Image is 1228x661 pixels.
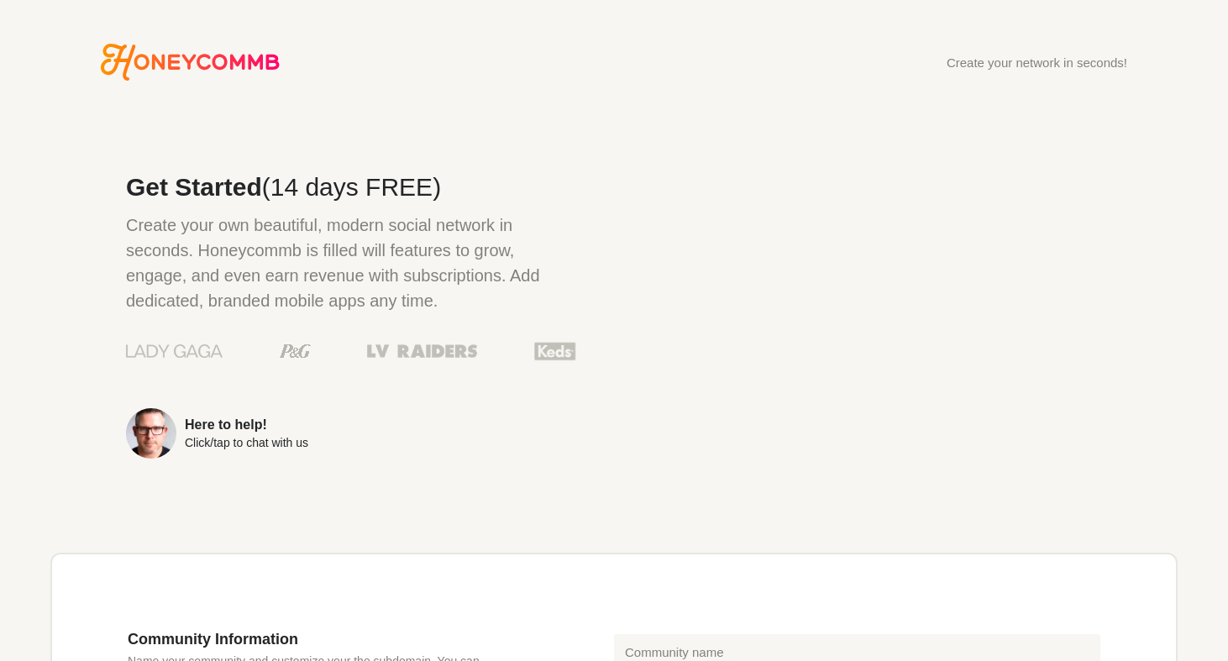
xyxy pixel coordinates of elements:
[101,44,280,81] svg: Honeycommb
[947,56,1127,69] div: Create your network in seconds!
[126,408,576,459] a: Here to help!Click/tap to chat with us
[101,44,280,81] a: Go to Honeycommb homepage
[126,212,576,313] p: Create your own beautiful, modern social network in seconds. Honeycommb is filled will features t...
[1162,595,1203,636] iframe: Intercom live chat
[262,173,441,201] span: (14 days FREE)
[126,175,576,200] h2: Get Started
[128,630,513,648] h3: Community Information
[185,437,308,449] div: Click/tap to chat with us
[534,340,576,362] img: Keds
[126,338,223,364] img: Lady Gaga
[185,418,308,432] div: Here to help!
[126,408,176,459] img: Sean
[367,344,477,358] img: Las Vegas Raiders
[280,344,311,358] img: Procter & Gamble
